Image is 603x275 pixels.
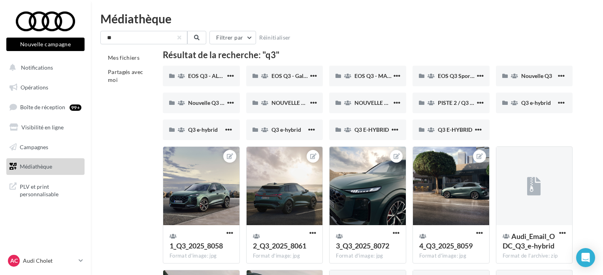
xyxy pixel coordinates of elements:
[20,143,48,150] span: Campagnes
[5,99,86,116] a: Boîte de réception99+
[188,99,241,106] span: Nouvelle Q3 e-hybrid
[336,241,389,250] span: 3_Q3_2025_8072
[20,163,52,170] span: Médiathèque
[271,126,301,133] span: Q3 e-hybrid
[419,252,483,260] div: Format d'image: jpg
[503,252,566,260] div: Format de l'archive: zip
[6,38,85,51] button: Nouvelle campagne
[438,72,520,79] span: EOS Q3 Sportback & SB e-Hybrid
[170,241,223,250] span: 1_Q3_2025_8058
[21,84,48,91] span: Opérations
[170,252,233,260] div: Format d'image: jpg
[70,104,81,111] div: 99+
[108,54,139,61] span: Mes fichiers
[419,241,473,250] span: 4_Q3_2025_8059
[438,99,491,106] span: PISTE 2 / Q3 e-hybrid
[438,126,472,133] span: Q3 E-HYBRID
[5,139,86,156] a: Campagnes
[20,104,65,110] span: Boîte de réception
[253,241,306,250] span: 2_Q3_2025_8061
[21,124,64,131] span: Visibilité en ligne
[256,33,294,42] button: Réinitialiser
[20,181,81,198] span: PLV et print personnalisable
[188,126,218,133] span: Q3 e-hybrid
[5,79,86,96] a: Opérations
[503,232,555,250] span: Audi_Email_ODC_Q3_e-hybrid
[209,31,256,44] button: Filtrer par
[100,13,594,25] div: Médiathèque
[354,126,389,133] span: Q3 E-HYBRID
[354,72,430,79] span: EOS Q3 - MASTER INTERIEUR
[5,119,86,136] a: Visibilité en ligne
[10,257,18,265] span: AC
[108,68,143,83] span: Partagés avec moi
[576,248,595,267] div: Open Intercom Messenger
[5,158,86,175] a: Médiathèque
[354,99,452,106] span: NOUVELLE Q3 SPORTBACK E-HYBRID
[271,99,343,106] span: NOUVELLE Q3 SPORTBACK
[21,64,53,71] span: Notifications
[163,51,573,59] div: Résultat de la recherche: "q3"
[23,257,75,265] p: Audi Cholet
[336,252,399,260] div: Format d'image: jpg
[188,72,251,79] span: EOS Q3 - ALBUM PHOTO
[253,252,317,260] div: Format d'image: jpg
[5,59,83,76] button: Notifications
[521,99,551,106] span: Q3 e-hybrid
[6,253,85,268] a: AC Audi Cholet
[521,72,552,79] span: Nouvelle Q3
[271,72,317,79] span: EOS Q3 - Galerie 2
[5,178,86,201] a: PLV et print personnalisable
